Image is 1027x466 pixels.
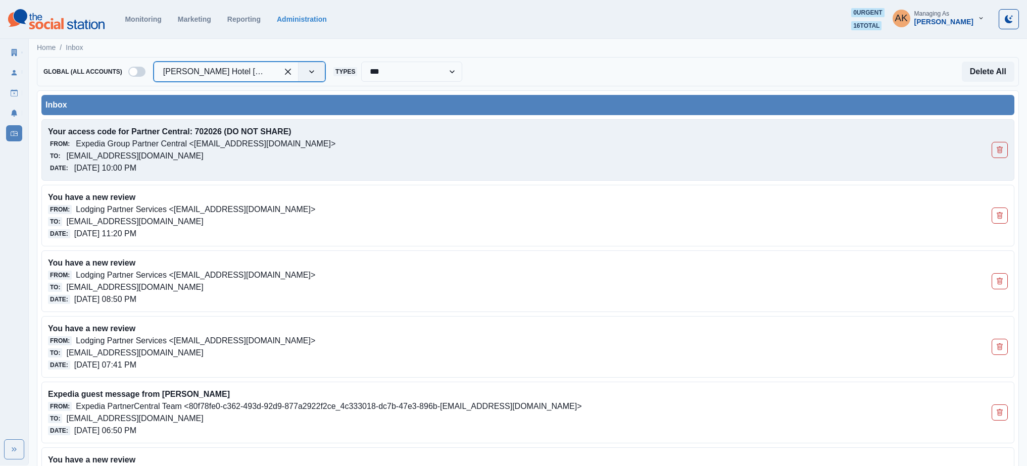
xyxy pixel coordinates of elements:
[48,271,72,280] span: From:
[66,150,203,162] p: [EMAIL_ADDRESS][DOMAIN_NAME]
[48,336,72,345] span: From:
[895,6,908,30] div: Alex Kalogeropoulos
[74,359,136,371] p: [DATE] 07:41 PM
[48,191,816,203] p: You have a new review
[6,65,22,81] a: Users
[48,388,816,400] p: Expedia guest message from [PERSON_NAME]
[125,15,161,23] a: Monitoring
[76,138,335,150] p: Expedia Group Partner Central <[EMAIL_ADDRESS][DOMAIN_NAME]>
[74,228,136,240] p: [DATE] 11:20 PM
[178,15,211,23] a: Marketing
[76,203,315,216] p: Lodging Partner Services <[EMAIL_ADDRESS][DOMAIN_NAME]>
[66,216,203,228] p: [EMAIL_ADDRESS][DOMAIN_NAME]
[60,42,62,53] span: /
[48,360,70,370] span: Date:
[6,85,22,101] a: Draft Posts
[851,8,884,17] span: 0 urgent
[280,64,296,80] div: Clear selected options
[48,426,70,435] span: Date:
[48,257,816,269] p: You have a new review
[76,269,315,281] p: Lodging Partner Services <[EMAIL_ADDRESS][DOMAIN_NAME]>
[992,208,1008,224] button: Delete Email
[48,283,62,292] span: To:
[6,125,22,141] a: Inbox
[48,126,816,138] p: Your access code for Partner Central: 702026 (DO NOT SHARE)
[914,10,949,17] div: Managing As
[992,404,1008,421] button: Delete Email
[48,348,62,357] span: To:
[66,412,203,425] p: [EMAIL_ADDRESS][DOMAIN_NAME]
[45,99,1010,111] div: Inbox
[48,323,816,335] p: You have a new review
[48,217,62,226] span: To:
[851,21,882,30] span: 16 total
[48,454,816,466] p: You have a new review
[48,295,70,304] span: Date:
[48,205,72,214] span: From:
[914,18,973,26] div: [PERSON_NAME]
[992,339,1008,355] button: Delete Email
[48,414,62,423] span: To:
[48,151,62,161] span: To:
[962,62,1014,82] button: Delete All
[37,42,83,53] nav: breadcrumb
[48,139,72,148] span: From:
[277,15,327,23] a: Administration
[992,142,1008,158] button: Delete Email
[66,347,203,359] p: [EMAIL_ADDRESS][DOMAIN_NAME]
[227,15,261,23] a: Reporting
[333,67,357,76] span: Types
[8,9,105,29] img: logoTextSVG.62801f218bc96a9b266caa72a09eb111.svg
[74,425,136,437] p: [DATE] 06:50 PM
[48,402,72,411] span: From:
[48,229,70,238] span: Date:
[992,273,1008,289] button: Delete Email
[74,162,136,174] p: [DATE] 10:00 PM
[66,281,203,293] p: [EMAIL_ADDRESS][DOMAIN_NAME]
[4,439,24,459] button: Expand
[6,105,22,121] a: Notifications
[76,400,581,412] p: Expedia PartnerCentral Team <80f78fe0-c362-493d-92d9-877a2922f2ce_4c333018-dc7b-47e3-896b-[EMAIL_...
[66,42,83,53] a: Inbox
[6,44,22,61] a: Clients
[885,8,993,28] button: Managing As[PERSON_NAME]
[41,67,124,76] span: Global (All Accounts)
[74,293,136,305] p: [DATE] 08:50 PM
[76,335,315,347] p: Lodging Partner Services <[EMAIL_ADDRESS][DOMAIN_NAME]>
[999,9,1019,29] button: Toggle Mode
[37,42,56,53] a: Home
[48,164,70,173] span: Date:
